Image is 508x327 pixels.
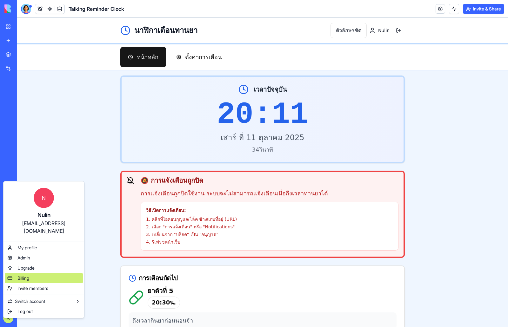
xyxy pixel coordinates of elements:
h3: ยาตัวที่ 5 [130,269,163,278]
button: ตั้งค่าการเตือน [151,29,212,49]
button: ตัวอักษรชัด [313,5,350,20]
h2: เวลาปัจจุบัน [237,67,270,76]
li: เลือก "การแจ้งเตือน" หรือ "Notifications" [129,206,376,212]
h4: วิธีเปิดการแจ้งเตือน: [129,189,376,196]
span: Billing [17,275,29,281]
span: Admin [17,255,30,261]
span: Invite members [17,285,48,291]
li: รีเฟรชหน้าเว็บ [129,221,376,227]
span: Switch account [15,298,45,304]
p: การแจ้งเตือนถูกปิดใช้งาน ระบบจะไม่สามารถแจ้งเตือนเมื่อถึงเวลาทานยาได้ [124,171,381,180]
li: คลิกที่ไอคอนกุญแจ/โล็ค ข้างแถบที่อยู่ (URL) [129,198,376,205]
a: Upgrade [5,263,83,273]
span: N [34,188,54,208]
div: 34 วินาที [112,128,379,136]
a: My profile [5,243,83,253]
button: หน้าหลัก [103,29,149,49]
p: ถึงเวลากินยาก่อนนอนจ้า [111,295,379,311]
li: เปลี่ยนจาก "บล็อค" เป็น "อนุญาต" [129,213,376,220]
span: Upgrade [17,265,35,271]
div: 20:11 [112,82,379,112]
div: การเตือนถัดไป [111,256,379,265]
span: Nulin [361,10,372,16]
span: Log out [17,308,33,315]
div: Nulin [10,211,78,219]
a: Billing [5,273,83,283]
span: My profile [17,245,37,251]
a: Invite members [5,283,83,293]
a: NNulin[EMAIL_ADDRESS][DOMAIN_NAME] [5,183,83,240]
div: [EMAIL_ADDRESS][DOMAIN_NAME] [10,219,78,235]
div: เสาร์ ที่ 11 ตุลาคม 2025 [112,115,379,125]
h1: นาฬิกาเตือนทานยา [117,8,180,18]
h3: 🔕 การแจ้งเตือนถูกปิด [124,158,381,167]
a: Admin [5,253,83,263]
div: 20:30 น. [130,279,163,291]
